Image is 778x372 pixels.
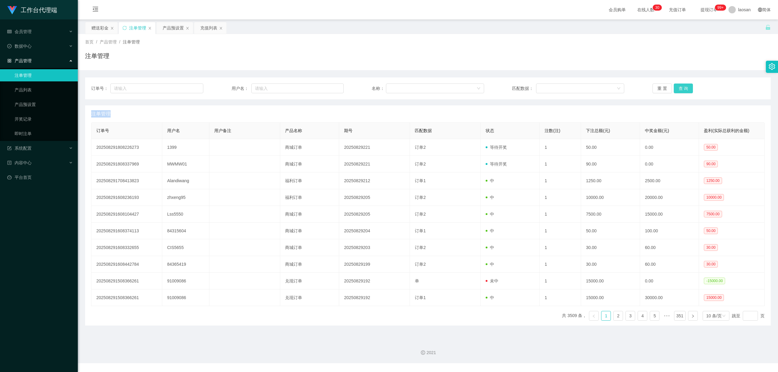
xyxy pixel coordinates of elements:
span: 订单号： [91,85,110,92]
i: 图标: down [722,314,726,318]
td: zhxeng95 [162,189,209,206]
i: 图标: down [477,87,480,91]
td: 91009086 [162,289,209,306]
td: 60.00 [640,256,699,273]
td: 1 [540,256,581,273]
a: 2 [614,311,623,320]
sup: 30 [653,5,662,11]
span: 中 [486,245,494,250]
td: 20250829221 [339,139,410,156]
span: 未中 [486,278,498,283]
td: 1 [540,156,581,172]
span: 产品管理 [100,39,117,44]
td: 84365419 [162,256,209,273]
span: 中 [486,195,494,200]
i: 图标: profile [7,161,12,165]
span: 订单2 [415,245,426,250]
sup: 1019 [715,5,726,11]
td: 20250829203 [339,239,410,256]
li: 向后 5 页 [662,311,672,321]
td: 20250829192 [339,289,410,306]
a: 即时注单 [15,128,73,140]
td: 20250829221 [339,156,410,172]
span: 数据中心 [7,44,32,49]
i: 图标: left [592,314,596,318]
div: 赠送彩金 [91,22,108,34]
td: 100.00 [640,223,699,239]
span: 用户备注 [214,128,231,133]
td: 50.00 [581,139,640,156]
h1: 注单管理 [85,51,109,60]
span: 产品管理 [7,58,32,63]
td: 商城订单 [280,239,339,256]
i: 图标: appstore-o [7,59,12,63]
td: 福利订单 [280,172,339,189]
td: 0.00 [640,139,699,156]
span: 订单2 [415,162,426,166]
button: 查 询 [674,84,693,93]
a: 图标: dashboard平台首页 [7,171,73,183]
i: 图标: close [186,26,189,30]
td: 1 [540,206,581,223]
td: 15000.00 [640,206,699,223]
td: 15000.00 [581,273,640,289]
td: 202508291608374113 [91,223,162,239]
i: 图标: close [219,26,223,30]
td: 商城订单 [280,256,339,273]
span: 内容中心 [7,160,32,165]
span: 订单1 [415,178,426,183]
span: 中 [486,212,494,217]
td: 91009086 [162,273,209,289]
td: 20000.00 [640,189,699,206]
span: 30.00 [704,261,718,268]
td: 1 [540,139,581,156]
td: 1 [540,273,581,289]
a: 5 [650,311,659,320]
span: 订单2 [415,145,426,150]
span: 匹配数据： [512,85,536,92]
td: 202508291608236193 [91,189,162,206]
td: 20250829199 [339,256,410,273]
i: 图标: close [148,26,152,30]
td: 1 [540,189,581,206]
td: 0.00 [640,156,699,172]
span: 15000.00 [704,294,724,301]
i: 图标: menu-fold [85,0,106,20]
div: 充值列表 [200,22,217,34]
i: 图标: copyright [421,350,425,355]
td: 10000.00 [581,189,640,206]
input: 请输入 [251,84,344,93]
td: 商城订单 [280,206,339,223]
span: 在线人数 [634,8,657,12]
td: 1 [540,239,581,256]
td: 20250829212 [339,172,410,189]
span: 订单2 [415,262,426,267]
p: 3 [655,5,657,11]
a: 产品预设置 [15,98,73,111]
a: 工作台代理端 [7,7,57,12]
span: 提现订单 [697,8,721,12]
span: 用户名 [167,128,180,133]
span: 中奖金额(元) [645,128,669,133]
img: logo.9652507e.png [7,6,17,15]
span: 充值订单 [666,8,689,12]
span: 中 [486,178,494,183]
td: 20250829204 [339,223,410,239]
span: 中 [486,228,494,233]
button: 重 置 [652,84,672,93]
a: 注单管理 [15,69,73,81]
span: 盈利(实际总获利的金额) [704,128,749,133]
span: 50.00 [704,144,718,151]
span: 90.00 [704,161,718,167]
span: 注单管理 [123,39,140,44]
i: 图标: setting [769,63,775,70]
li: 下一页 [688,311,698,321]
i: 图标: form [7,146,12,150]
span: 等待开奖 [486,145,507,150]
span: 注单管理 [91,110,111,118]
td: 0.00 [640,273,699,289]
i: 图标: right [691,314,695,318]
i: 图标: down [617,87,621,91]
